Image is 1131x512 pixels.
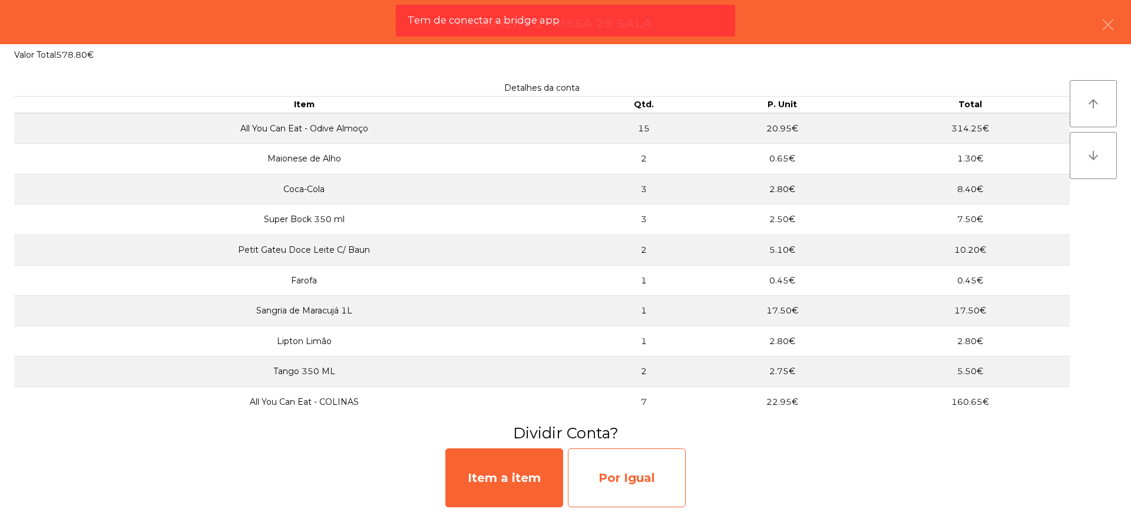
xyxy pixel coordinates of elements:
th: Qtd. [594,97,693,113]
td: Sangria de Maracujá 1L [14,296,594,326]
td: 2 [594,144,693,174]
td: 7.50€ [871,204,1070,235]
td: 10.20€ [871,235,1070,266]
td: 0.45€ [871,265,1070,296]
span: Valor Total [14,49,56,60]
td: 17.50€ [871,296,1070,326]
td: 8.40€ [871,174,1070,204]
td: 7 [594,387,693,417]
td: 2.50€ [694,204,871,235]
td: Super Bock 350 ml [14,204,594,235]
td: 2.80€ [694,326,871,356]
td: 17.50€ [694,296,871,326]
td: 22.95€ [694,387,871,417]
td: Tango 350 ML [14,356,594,387]
td: 0.45€ [694,265,871,296]
h3: Dividir Conta? [9,422,1122,444]
td: 3 [594,204,693,235]
td: 5.10€ [694,235,871,266]
span: 578.80€ [56,49,94,60]
td: 2.75€ [694,356,871,387]
td: 5.50€ [871,356,1070,387]
td: 1 [594,326,693,356]
td: 1.30€ [871,144,1070,174]
td: 160.65€ [871,387,1070,417]
td: 1 [594,265,693,296]
th: Total [871,97,1070,113]
td: 0.65€ [694,144,871,174]
td: 20.95€ [694,113,871,144]
i: arrow_downward [1086,148,1100,163]
td: Lipton Limão [14,326,594,356]
span: Tem de conectar a bridge app [408,13,560,28]
th: P. Unit [694,97,871,113]
button: arrow_downward [1070,132,1117,179]
td: Farofa [14,265,594,296]
div: Por Igual [568,448,686,507]
td: 314.25€ [871,113,1070,144]
td: 2.80€ [871,326,1070,356]
i: arrow_upward [1086,97,1100,111]
td: 2 [594,356,693,387]
td: 15 [594,113,693,144]
td: Maionese de Alho [14,144,594,174]
span: Detalhes da conta [504,82,580,93]
td: 3 [594,174,693,204]
td: 1 [594,296,693,326]
td: All You Can Eat - COLINAS [14,387,594,417]
td: All You Can Eat - Odive Almoço [14,113,594,144]
th: Item [14,97,594,113]
td: 2 [594,235,693,266]
td: 2.80€ [694,174,871,204]
td: Coca-Cola [14,174,594,204]
div: Item a item [445,448,563,507]
td: Petit Gateu Doce Leite C/ Baun [14,235,594,266]
button: arrow_upward [1070,80,1117,127]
